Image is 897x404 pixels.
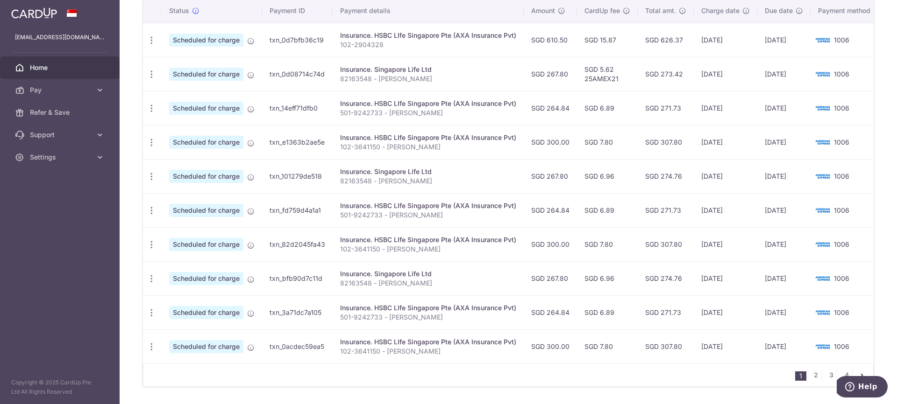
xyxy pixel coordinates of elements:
[262,329,333,363] td: txn_0acdec59ea5
[834,138,849,146] span: 1006
[638,261,694,295] td: SGD 274.76
[701,6,740,15] span: Charge date
[340,347,516,356] p: 102-3641150 - [PERSON_NAME]
[577,23,638,57] td: SGD 15.87
[340,108,516,118] p: 501-9242733 - [PERSON_NAME]
[169,272,243,285] span: Scheduled for charge
[638,227,694,261] td: SGD 307.80
[169,136,243,149] span: Scheduled for charge
[577,57,638,91] td: SGD 5.62 25AMEX21
[340,201,516,210] div: Insurance. HSBC LIfe Singapore Pte (AXA Insurance Pvt)
[340,244,516,254] p: 102-3641150 - [PERSON_NAME]
[340,269,516,279] div: Insurance. Singapore Life Ltd
[645,6,676,15] span: Total amt.
[834,240,849,248] span: 1006
[340,31,516,40] div: Insurance. HSBC LIfe Singapore Pte (AXA Insurance Pvt)
[757,125,811,159] td: [DATE]
[169,6,189,15] span: Status
[524,125,577,159] td: SGD 300.00
[813,35,832,46] img: Bank Card
[30,108,92,117] span: Refer & Save
[638,329,694,363] td: SGD 307.80
[834,104,849,112] span: 1006
[757,91,811,125] td: [DATE]
[834,36,849,44] span: 1006
[638,125,694,159] td: SGD 307.80
[340,235,516,244] div: Insurance. HSBC LIfe Singapore Pte (AXA Insurance Pvt)
[694,91,757,125] td: [DATE]
[524,23,577,57] td: SGD 610.50
[340,40,516,49] p: 102-2904328
[169,306,243,319] span: Scheduled for charge
[262,193,333,227] td: txn_fd759d4a1a1
[694,159,757,193] td: [DATE]
[810,369,821,381] a: 2
[262,23,333,57] td: txn_0d7bfb36c19
[813,171,832,182] img: Bank Card
[795,364,873,386] nav: pager
[30,130,92,139] span: Support
[757,159,811,193] td: [DATE]
[577,295,638,329] td: SGD 6.89
[524,57,577,91] td: SGD 267.80
[757,57,811,91] td: [DATE]
[524,159,577,193] td: SGD 267.80
[577,125,638,159] td: SGD 7.80
[262,227,333,261] td: txn_82d2045fa43
[340,337,516,347] div: Insurance. HSBC LIfe Singapore Pte (AXA Insurance Pvt)
[169,340,243,353] span: Scheduled for charge
[340,210,516,220] p: 501-9242733 - [PERSON_NAME]
[813,103,832,114] img: Bank Card
[694,227,757,261] td: [DATE]
[694,329,757,363] td: [DATE]
[340,142,516,152] p: 102-3641150 - [PERSON_NAME]
[531,6,555,15] span: Amount
[262,125,333,159] td: txn_e1363b2ae5e
[11,7,57,19] img: CardUp
[524,261,577,295] td: SGD 267.80
[169,238,243,251] span: Scheduled for charge
[638,57,694,91] td: SGD 273.42
[340,65,516,74] div: Insurance. Singapore Life Ltd
[577,227,638,261] td: SGD 7.80
[757,295,811,329] td: [DATE]
[813,273,832,284] img: Bank Card
[340,303,516,313] div: Insurance. HSBC LIfe Singapore Pte (AXA Insurance Pvt)
[826,369,837,381] a: 3
[340,279,516,288] p: 82163548 - [PERSON_NAME]
[584,6,620,15] span: CardUp fee
[694,261,757,295] td: [DATE]
[638,159,694,193] td: SGD 274.76
[638,295,694,329] td: SGD 271.73
[262,295,333,329] td: txn_3a71dc7a105
[813,137,832,148] img: Bank Card
[638,23,694,57] td: SGD 626.37
[765,6,793,15] span: Due date
[524,193,577,227] td: SGD 264.84
[757,227,811,261] td: [DATE]
[524,329,577,363] td: SGD 300.00
[638,91,694,125] td: SGD 271.73
[524,91,577,125] td: SGD 264.84
[340,99,516,108] div: Insurance. HSBC LIfe Singapore Pte (AXA Insurance Pvt)
[694,23,757,57] td: [DATE]
[638,193,694,227] td: SGD 271.73
[577,193,638,227] td: SGD 6.89
[757,193,811,227] td: [DATE]
[757,23,811,57] td: [DATE]
[834,70,849,78] span: 1006
[834,342,849,350] span: 1006
[834,172,849,180] span: 1006
[30,63,92,72] span: Home
[694,57,757,91] td: [DATE]
[169,170,243,183] span: Scheduled for charge
[813,307,832,318] img: Bank Card
[694,193,757,227] td: [DATE]
[262,159,333,193] td: txn_101279de518
[813,239,832,250] img: Bank Card
[813,341,832,352] img: Bank Card
[757,329,811,363] td: [DATE]
[262,91,333,125] td: txn_14eff71dfb0
[795,371,806,381] li: 1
